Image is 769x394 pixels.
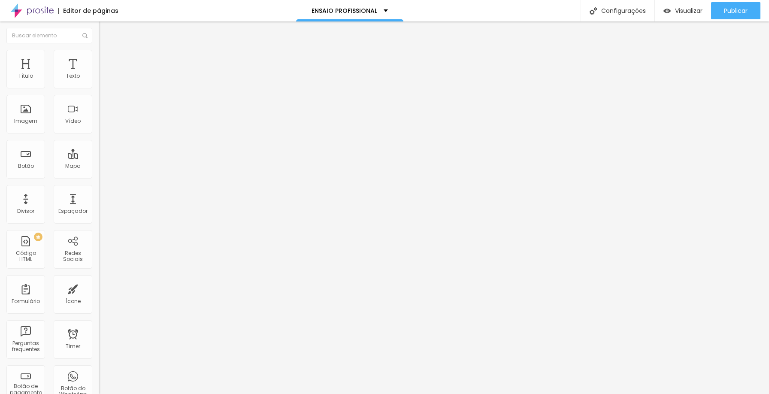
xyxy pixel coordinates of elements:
[655,2,711,19] button: Visualizar
[17,208,34,214] div: Divisor
[56,250,90,263] div: Redes Sociais
[18,163,34,169] div: Botão
[675,7,702,14] span: Visualizar
[66,343,80,349] div: Timer
[711,2,760,19] button: Publicar
[14,118,37,124] div: Imagem
[66,73,80,79] div: Texto
[58,208,88,214] div: Espaçador
[590,7,597,15] img: Icone
[18,73,33,79] div: Título
[6,28,92,43] input: Buscar elemento
[312,8,377,14] p: ENSAIO PROFISSIONAL
[12,298,40,304] div: Formulário
[65,163,81,169] div: Mapa
[66,298,81,304] div: Ícone
[663,7,671,15] img: view-1.svg
[9,340,42,353] div: Perguntas frequentes
[58,8,118,14] div: Editor de páginas
[82,33,88,38] img: Icone
[724,7,748,14] span: Publicar
[9,250,42,263] div: Código HTML
[65,118,81,124] div: Vídeo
